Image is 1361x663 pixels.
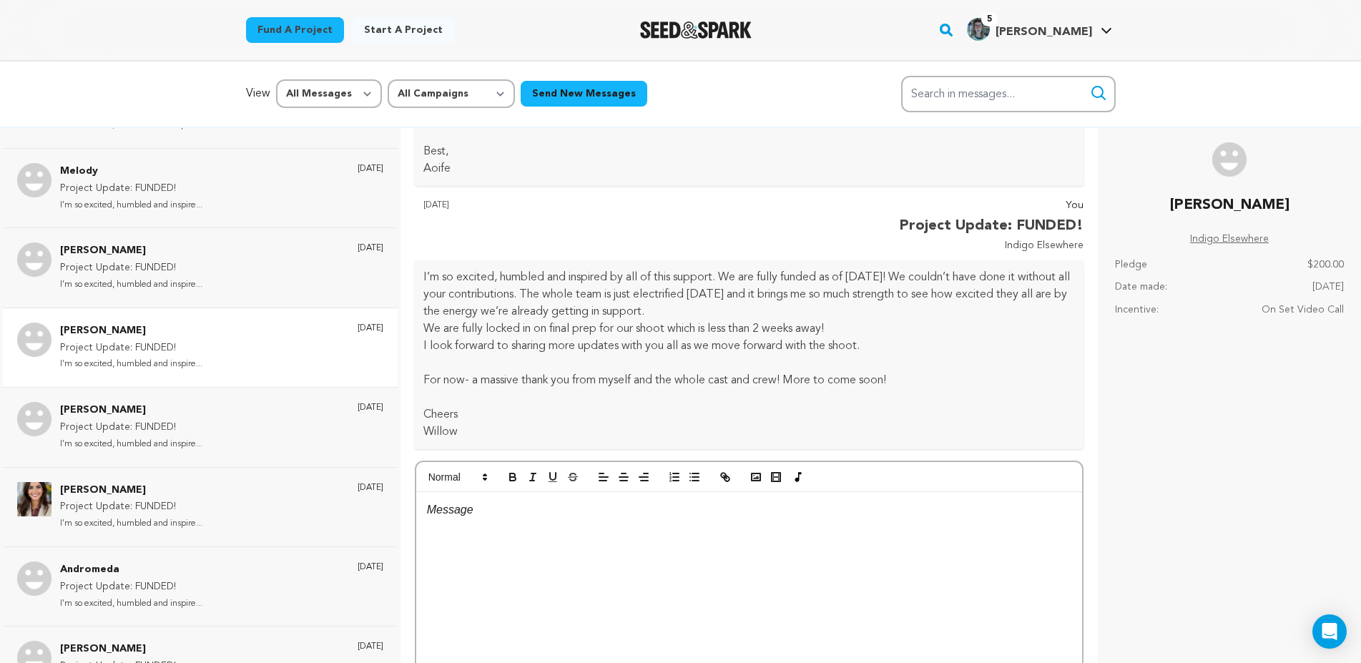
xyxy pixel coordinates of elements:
[1115,279,1167,296] p: Date made:
[358,402,383,413] p: [DATE]
[358,561,383,573] p: [DATE]
[1212,142,1247,177] img: Aoife Clements Photo
[60,499,202,516] p: Project Update: FUNDED!
[246,17,344,43] a: Fund a project
[17,242,51,277] img: Jackie Photo
[1312,279,1344,296] p: [DATE]
[423,338,1076,355] p: I look forward to sharing more updates with you all as we move forward with the shoot.
[60,242,202,260] p: [PERSON_NAME]
[60,561,202,579] p: Andromeda
[60,579,202,596] p: Project Update: FUNDED!
[17,323,51,357] img: Aoife Clements Photo
[423,269,1076,320] p: I’m so excited, humbled and inspired by all of this support. We are fully funded as of [DATE]! We...
[60,356,202,373] p: I’m so excited, humbled and inspire...
[967,18,990,41] img: 6d0dde4ebf7a9ca5.jpg
[1115,257,1147,274] p: Pledge
[996,26,1092,38] span: [PERSON_NAME]
[358,242,383,254] p: [DATE]
[423,423,1076,441] p: Willow
[60,340,202,357] p: Project Update: FUNDED!
[17,402,51,436] img: Zoe Katechis Photo
[358,163,383,175] p: [DATE]
[353,17,454,43] a: Start a project
[964,15,1115,45] span: Willow S.'s Profile
[640,21,752,39] img: Seed&Spark Logo Dark Mode
[60,323,202,340] p: [PERSON_NAME]
[17,163,51,197] img: Melody Photo
[521,81,647,107] button: Send New Messages
[60,277,202,293] p: I’m so excited, humbled and inspire...
[246,85,270,102] p: View
[1190,231,1269,248] a: Indigo Elsewhere
[60,596,202,612] p: I’m so excited, humbled and inspire...
[60,516,202,532] p: I’m so excited, humbled and inspire...
[60,260,202,277] p: Project Update: FUNDED!
[60,180,202,197] p: Project Update: FUNDED!
[981,12,998,26] span: 5
[1312,614,1347,649] div: Open Intercom Messenger
[423,372,1076,389] p: For now- a massive thank you from myself and the whole cast and crew! More to come soon!
[900,215,1084,237] p: Project Update: FUNDED!
[1307,257,1344,274] p: $200.00
[17,561,51,596] img: Andromeda Photo
[60,163,202,180] p: Melody
[358,482,383,493] p: [DATE]
[967,18,1092,41] div: Willow S.'s Profile
[1262,302,1344,319] p: On Set Video Call
[60,419,202,436] p: Project Update: FUNDED!
[640,21,752,39] a: Seed&Spark Homepage
[901,76,1116,112] input: Search in messages...
[423,320,1076,338] p: We are fully locked in on final prep for our shoot which is less than 2 weeks away!
[60,436,202,453] p: I’m so excited, humbled and inspire...
[900,197,1084,215] p: You
[60,482,202,499] p: [PERSON_NAME]
[964,15,1115,41] a: Willow S.'s Profile
[358,641,383,652] p: [DATE]
[1115,302,1159,319] p: Incentive:
[423,197,449,255] p: [DATE]
[900,237,1084,255] p: Indigo Elsewhere
[60,197,202,214] p: I’m so excited, humbled and inspire...
[60,641,202,658] p: [PERSON_NAME]
[1170,194,1289,217] p: [PERSON_NAME]
[358,323,383,334] p: [DATE]
[17,482,51,516] img: Sheila Carter Photo
[60,402,202,419] p: [PERSON_NAME]
[423,406,1076,423] p: Cheers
